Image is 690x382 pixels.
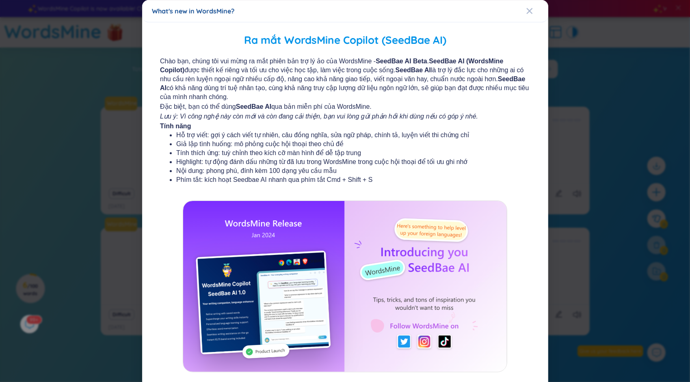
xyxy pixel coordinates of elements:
[176,149,514,158] li: Tính thích ứng: tuỳ chỉnh theo kích cỡ màn hình để dễ tập trung
[160,57,530,101] span: Chào bạn, chúng tôi vui mừng ra mắt phiên bản trợ lý ảo của WordsMine - . được thiết kế riêng và ...
[160,58,503,73] b: SeedBae AI (WordsMine Copilot)
[160,113,478,120] i: Lưu ý: Vì công nghệ này còn mới và còn đang cải thiện, bạn vui lòng gửi phản hồi khi dùng nếu có ...
[152,32,539,49] h2: Ra mắt WordsMine Copilot (SeedBae AI)
[160,102,530,111] span: Đặc biệt, bạn có thể dùng qua bản miễn phí của WordsMine.
[236,103,271,110] b: SeedBae AI
[376,58,427,65] b: SeedBae AI Beta
[176,140,514,149] li: Giả lập tình huống: mô phỏng cuộc hội thoại theo chủ đề
[160,76,526,91] b: SeedBae AI
[160,123,191,129] b: Tính năng
[152,6,539,15] div: What's new in WordsMine?
[395,67,430,73] b: SeedBae AI
[176,166,514,175] li: Nội dung: phong phú, đính kèm 100 dạng yêu cầu mẫu
[176,175,514,184] li: Phím tắt: kích hoạt Seedbae AI nhanh qua phím tắt Cmd + Shift + S
[176,131,514,140] li: Hỗ trợ viết: gợi ý cách viết tự nhiên, câu đồng nghĩa, sửa ngữ pháp, chính tả, luyện viết thi chứ...
[176,158,514,166] li: Highlight: tự động đánh dấu những từ đã lưu trong WordsMine trong cuộc hội thoại để tối ưu ghi nhớ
